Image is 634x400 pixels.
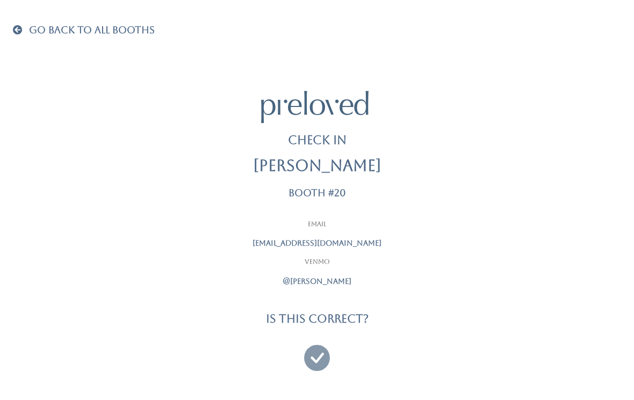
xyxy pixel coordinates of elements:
[288,132,347,149] p: Check In
[13,25,155,36] a: Go Back To All Booths
[183,238,451,249] p: [EMAIL_ADDRESS][DOMAIN_NAME]
[183,276,451,287] p: @[PERSON_NAME]
[261,91,369,123] img: preloved logo
[183,258,451,267] p: Venmo
[289,188,346,198] p: Booth #20
[183,220,451,230] p: Email
[253,158,381,175] h2: [PERSON_NAME]
[29,24,155,35] span: Go Back To All Booths
[266,312,369,325] h4: Is this correct?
